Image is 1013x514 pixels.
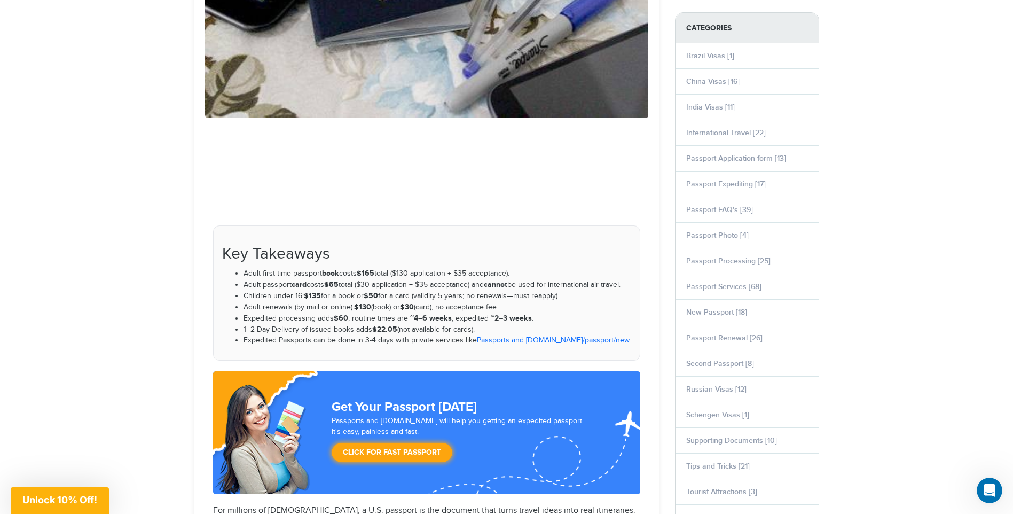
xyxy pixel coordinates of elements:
[292,280,307,289] strong: card
[322,269,339,278] strong: book
[686,77,740,86] a: China Visas [16]
[686,205,753,214] a: Passport FAQ's [39]
[332,443,452,462] a: Click for Fast Passport
[494,314,532,323] strong: 2–3 weeks
[686,385,747,394] a: Russian Visas [12]
[400,302,414,311] strong: $30
[11,487,109,514] div: Unlock 10% Off!
[686,359,754,368] a: Second Passport [8]
[327,416,594,468] div: Passports and [DOMAIN_NAME] will help you getting an expedited passport. It's easy, painless and ...
[244,313,631,324] li: Expedited processing adds ; routine times are ~ , expedited ~ .
[304,291,321,300] strong: $135
[686,487,757,496] a: Tourist Attractions [3]
[244,268,631,279] li: Adult first-time passport costs total ($130 application + $35 acceptance).
[686,231,749,240] a: Passport Photo [4]
[686,103,735,112] a: India Visas [11]
[484,280,507,289] strong: cannot
[686,154,786,163] a: Passport Application form [13]
[244,324,631,336] li: 1–2 Day Delivery of issued books adds (not available for cards).
[686,308,747,317] a: New Passport [18]
[583,336,630,345] a: /passport/new
[676,13,819,43] strong: Categories
[324,280,339,289] strong: $65
[686,128,766,137] a: International Travel [22]
[414,314,452,323] strong: 4–6 weeks
[686,333,763,342] a: Passport Renewal [26]
[244,291,631,302] li: Children under 16: for a book or for a card (validity 5 years; no renewals—must reapply).
[22,494,97,505] span: Unlock 10% Off!
[686,256,771,266] a: Passport Processing [25]
[213,225,640,361] section: Key takeaways
[364,291,378,300] strong: $50
[477,336,583,345] a: Passports and [DOMAIN_NAME]
[244,336,631,346] li: Expedited Passports can be done in 3-4 days with private services like
[686,51,734,60] a: Brazil Visas [1]
[357,269,374,278] strong: $165
[332,399,477,415] strong: Get Your Passport [DATE]
[213,145,640,187] h1: How Much Does a U.S. Passport Cost in [DATE]? (Complete Guide)
[372,325,397,334] strong: $22.05
[354,302,371,311] strong: $130
[686,282,761,291] a: Passport Services [68]
[334,314,348,323] strong: $60
[686,462,750,471] a: Tips and Tricks [21]
[222,245,631,263] h2: Key Takeaways
[686,410,749,419] a: Schengen Visas [1]
[244,279,631,291] li: Adult passport costs total ($30 application + $35 acceptance) and be used for international air t...
[686,436,777,445] a: Supporting Documents [10]
[977,478,1002,503] iframe: Intercom live chat
[244,302,631,313] li: Adult renewals (by mail or online): (book) or (card); no acceptance fee.
[686,180,766,189] a: Passport Expediting [17]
